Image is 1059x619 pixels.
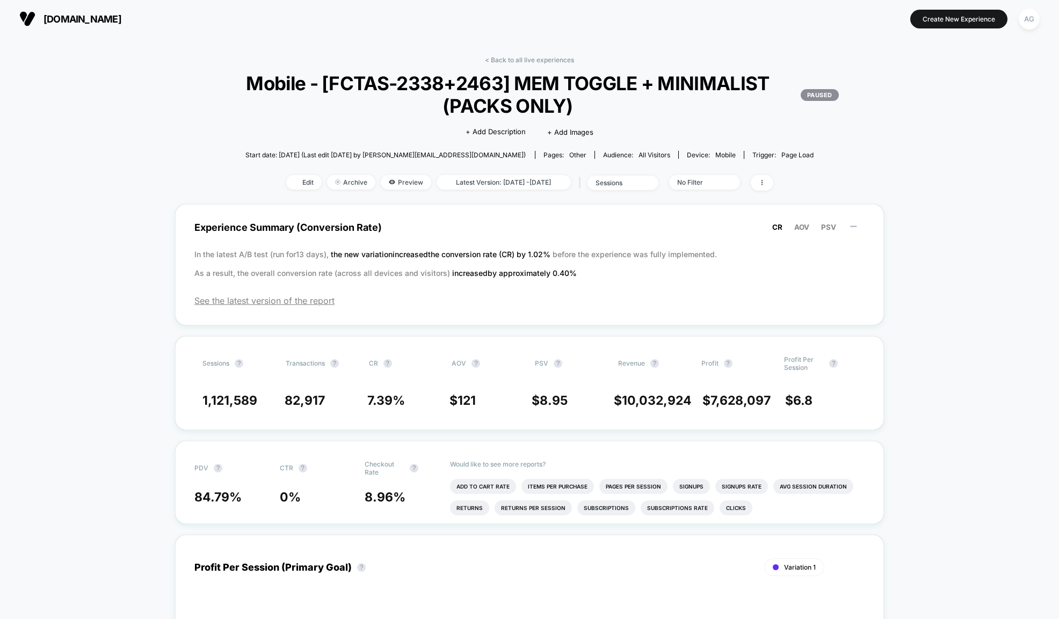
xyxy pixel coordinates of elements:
span: Revenue [618,359,645,367]
span: 1,121,589 [202,393,257,408]
span: Latest Version: [DATE] - [DATE] [437,175,571,190]
button: Create New Experience [910,10,1007,28]
p: Would like to see more reports? [450,460,865,468]
button: AG [1016,8,1043,30]
button: ? [330,359,339,368]
div: Pages: [543,151,586,159]
span: | [576,175,587,191]
button: ? [383,359,392,368]
span: 82,917 [285,393,325,408]
li: Avg Session Duration [773,479,853,494]
span: $ [449,393,476,408]
span: Start date: [DATE] (Last edit [DATE] by [PERSON_NAME][EMAIL_ADDRESS][DOMAIN_NAME]) [245,151,526,159]
li: Returns [450,500,489,515]
button: [DOMAIN_NAME] [16,10,125,27]
li: Add To Cart Rate [450,479,516,494]
span: mobile [715,151,736,159]
li: Returns Per Session [495,500,572,515]
span: Transactions [286,359,325,367]
span: 8.96 % [365,490,405,505]
span: PDV [194,464,208,472]
button: CR [769,222,786,232]
button: ? [299,464,307,472]
span: PSV [821,223,836,231]
div: AG [1019,9,1040,30]
span: CR [772,223,782,231]
span: $ [785,393,813,408]
button: ? [357,563,366,572]
span: $ [614,393,692,408]
span: + Add Images [547,128,593,136]
span: Archive [327,175,375,190]
span: 84.79 % [194,490,242,505]
span: Variation 1 [784,563,816,571]
span: See the latest version of the report [194,295,865,306]
button: ? [472,359,480,368]
span: Profit Per Session [784,355,824,372]
span: + Add Description [466,127,526,137]
button: PSV [818,222,839,232]
button: ? [650,359,659,368]
li: Subscriptions [577,500,635,515]
span: 7,628,097 [710,393,771,408]
span: AOV [794,223,809,231]
span: the new variation increased the conversion rate (CR) by 1.02 % [331,250,553,259]
span: 6.8 [793,393,813,408]
span: Mobile - [FCTAS-2338+2463] MEM TOGGLE + MINIMALIST (PACKS ONLY) [220,72,839,117]
p: In the latest A/B test (run for 13 days), before the experience was fully implemented. As a resul... [194,245,865,282]
div: Trigger: [752,151,814,159]
span: [DOMAIN_NAME] [43,13,121,25]
li: Subscriptions Rate [641,500,714,515]
a: < Back to all live experiences [485,56,574,64]
li: Items Per Purchase [521,479,594,494]
span: PSV [535,359,548,367]
img: end [335,179,340,185]
button: ? [214,464,222,472]
span: Preview [381,175,431,190]
div: sessions [596,179,639,187]
span: $ [702,393,771,408]
span: 10,032,924 [622,393,692,408]
li: Pages Per Session [599,479,668,494]
span: other [569,151,586,159]
span: CTR [280,464,293,472]
button: ? [235,359,243,368]
div: Audience: [603,151,670,159]
span: Device: [678,151,744,159]
span: 8.95 [540,393,568,408]
span: $ [532,393,568,408]
li: Clicks [720,500,752,515]
span: 121 [458,393,476,408]
span: increased by approximately 0.40 % [452,268,577,278]
span: All Visitors [639,151,670,159]
span: Sessions [202,359,229,367]
span: Profit [701,359,719,367]
button: ? [829,359,838,368]
span: AOV [452,359,466,367]
span: 7.39 % [367,393,405,408]
button: ? [554,359,562,368]
p: PAUSED [801,89,839,101]
li: Signups Rate [715,479,768,494]
button: AOV [791,222,813,232]
span: 0 % [280,490,301,505]
span: CR [369,359,378,367]
span: Experience Summary (Conversion Rate) [194,215,865,239]
li: Signups [673,479,710,494]
span: Page Load [781,151,814,159]
span: Checkout Rate [365,460,404,476]
img: Visually logo [19,11,35,27]
div: No Filter [677,178,720,186]
span: Edit [286,175,322,190]
button: ? [410,464,418,472]
button: ? [724,359,732,368]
